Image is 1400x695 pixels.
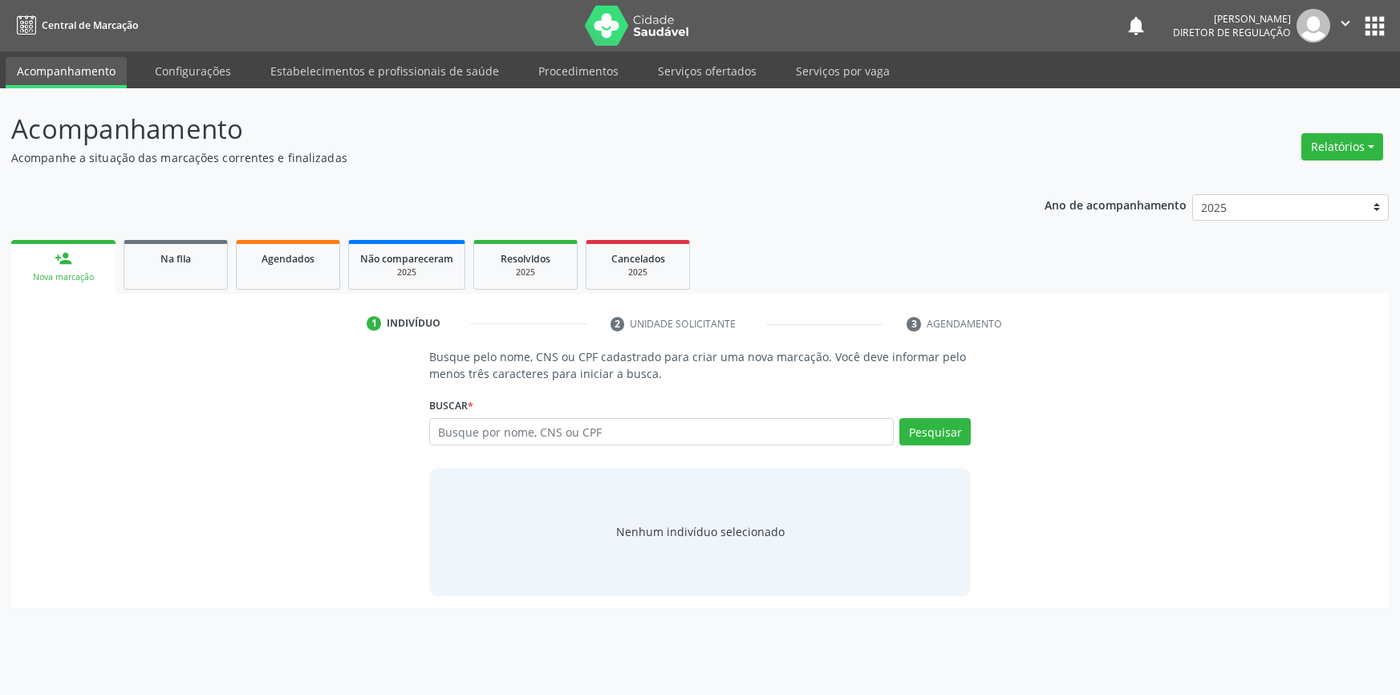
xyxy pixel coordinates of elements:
a: Estabelecimentos e profissionais de saúde [259,57,510,85]
button: Pesquisar [899,418,971,445]
i:  [1337,14,1354,32]
div: Nova marcação [22,271,104,283]
span: Cancelados [611,252,665,266]
a: Serviços por vaga [785,57,901,85]
div: 2025 [485,266,566,278]
button: Relatórios [1301,133,1383,161]
span: Na fila [160,252,191,266]
div: Nenhum indivíduo selecionado [616,523,785,540]
p: Busque pelo nome, CNS ou CPF cadastrado para criar uma nova marcação. Você deve informar pelo men... [429,348,972,382]
a: Acompanhamento [6,57,127,88]
div: 1 [367,316,381,331]
p: Acompanhe a situação das marcações correntes e finalizadas [11,149,976,166]
button: notifications [1125,14,1147,37]
span: Agendados [262,252,314,266]
button:  [1330,9,1361,43]
a: Configurações [144,57,242,85]
span: Não compareceram [360,252,453,266]
a: Procedimentos [527,57,630,85]
p: Ano de acompanhamento [1045,194,1187,214]
p: Acompanhamento [11,109,976,149]
div: [PERSON_NAME] [1173,12,1291,26]
div: 2025 [360,266,453,278]
div: Indivíduo [387,316,440,331]
img: img [1297,9,1330,43]
button: apps [1361,12,1389,40]
input: Busque por nome, CNS ou CPF [429,418,895,445]
div: 2025 [598,266,678,278]
span: Resolvidos [501,252,550,266]
span: Diretor de regulação [1173,26,1291,39]
a: Central de Marcação [11,12,138,39]
a: Serviços ofertados [647,57,768,85]
span: Central de Marcação [42,18,138,32]
label: Buscar [429,393,473,418]
div: person_add [55,250,72,267]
